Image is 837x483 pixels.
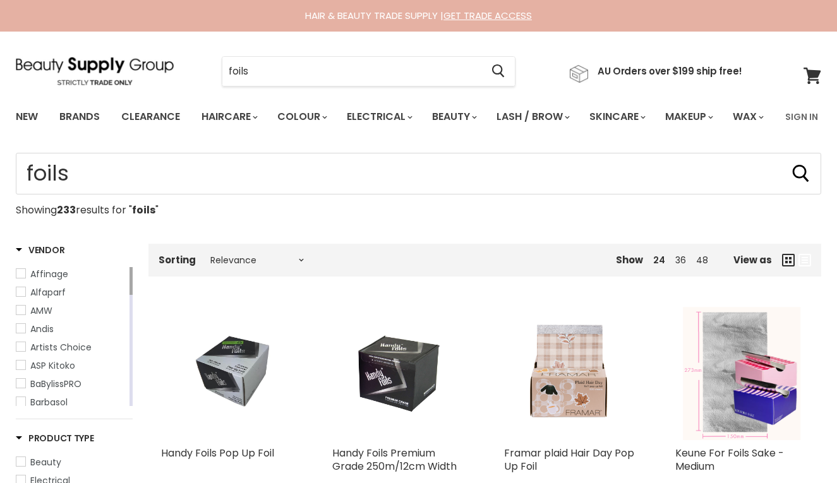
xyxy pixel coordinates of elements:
[30,323,54,335] span: Andis
[16,285,127,299] a: Alfaparf
[16,340,127,354] a: Artists Choice
[696,254,708,266] a: 48
[159,254,196,265] label: Sorting
[332,307,466,440] a: Handy Foils Premium Grade 250m/12cm Width
[337,104,420,130] a: Electrical
[16,153,821,194] input: Search
[16,304,127,318] a: AMW
[504,307,637,440] a: Framar plaid Hair Day Pop Up Foil
[16,432,94,444] h3: Product Type
[222,56,515,86] form: Product
[222,57,481,86] input: Search
[332,446,457,474] a: Handy Foils Premium Grade 250m/12cm Width
[30,396,68,408] span: Barbasol
[268,104,335,130] a: Colour
[16,267,127,281] a: Affinage
[57,203,76,217] strong: 233
[112,104,190,130] a: Clearance
[675,446,784,474] a: Keune For Foils Sake - Medium
[132,203,155,217] strong: foils
[423,104,485,130] a: Beauty
[16,205,821,216] p: Showing results for " "
[161,446,274,460] a: Handy Foils Pop Up Foil
[675,254,686,266] a: 36
[6,104,47,130] a: New
[791,164,811,184] button: Search
[653,254,665,266] a: 24
[778,104,826,130] a: Sign In
[16,377,127,391] a: BaBylissPRO
[50,104,109,130] a: Brands
[30,378,81,390] span: BaBylissPRO
[30,456,61,468] span: Beauty
[487,104,577,130] a: Lash / Brow
[6,98,776,135] ul: Main menu
[16,455,133,469] a: Beauty
[723,104,771,130] a: Wax
[481,57,515,86] button: Search
[30,359,75,372] span: ASP Kitoko
[16,359,127,373] a: ASP Kitoko
[675,307,809,440] a: Keune For Foils Sake - Medium
[656,104,721,130] a: Makeup
[443,9,532,22] a: GET TRADE ACCESS
[30,268,68,280] span: Affinage
[580,104,653,130] a: Skincare
[733,254,772,265] span: View as
[16,395,127,409] a: Barbasol
[192,104,265,130] a: Haircare
[616,253,643,266] span: Show
[504,446,634,474] a: Framar plaid Hair Day Pop Up Foil
[16,322,127,336] a: Andis
[16,244,64,256] h3: Vendor
[30,341,92,354] span: Artists Choice
[30,286,66,299] span: Alfaparf
[30,304,52,317] span: AMW
[161,307,294,440] a: Handy Foils Pop Up Foil
[16,153,821,194] form: Product
[774,424,824,470] iframe: Gorgias live chat messenger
